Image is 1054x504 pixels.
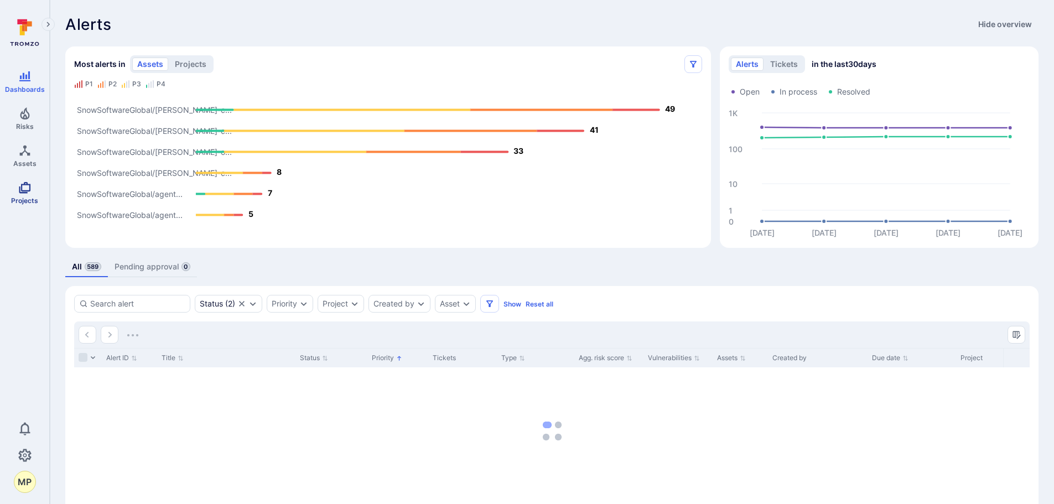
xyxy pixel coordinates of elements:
[765,58,803,71] button: tickets
[1008,326,1025,344] button: Manage columns
[65,46,711,248] div: Most alerts
[396,352,402,364] p: Sorted by: Higher priority first
[170,58,211,71] button: projects
[65,257,108,277] a: All
[729,205,733,215] text: 1
[14,471,36,493] button: MP
[90,298,185,309] input: Search alert
[526,300,553,308] button: Reset all
[812,228,837,237] text: [DATE]
[41,18,55,31] button: Expand navigation menu
[13,159,37,168] span: Assets
[77,190,183,200] text: SnowSoftwareGlobal/agent...
[440,299,460,308] button: Asset
[200,299,235,308] button: Status(2)
[200,299,235,308] div: ( 2 )
[717,354,746,362] button: Sort by Assets
[731,58,764,71] button: alerts
[79,353,87,362] span: Select all rows
[372,354,402,362] button: Sort by Priority
[85,262,101,271] span: 589
[373,299,414,308] button: Created by
[101,326,118,344] button: Go to the next page
[300,354,328,362] button: Sort by Status
[277,168,282,177] text: 8
[79,326,96,344] button: Go to the previous page
[195,295,262,313] div: open, in process
[74,93,702,231] svg: Alerts Bar
[936,228,960,237] text: [DATE]
[299,299,308,308] button: Expand dropdown
[720,46,1039,248] div: Alerts/Tickets trend
[648,354,700,362] button: Sort by Vulnerabilities
[162,354,184,362] button: Sort by Title
[433,353,492,363] div: Tickets
[837,86,870,97] span: Resolved
[74,59,126,70] span: Most alerts in
[513,147,523,156] text: 33
[85,80,93,89] div: P1
[77,148,232,157] text: SnowSoftwareGlobal/[PERSON_NAME]-o...
[780,86,817,97] span: In process
[77,127,232,136] text: SnowSoftwareGlobal/[PERSON_NAME]-c...
[590,126,599,135] text: 41
[268,189,272,198] text: 7
[579,354,632,362] button: Sort by Agg. risk score
[501,354,525,362] button: Sort by Type
[44,20,52,29] i: Expand navigation menu
[14,471,36,493] div: Mark Paladino
[16,122,34,131] span: Risks
[108,257,197,277] a: Pending approval
[11,196,38,205] span: Projects
[77,106,232,115] text: SnowSoftwareGlobal/[PERSON_NAME]-c...
[750,228,775,237] text: [DATE]
[874,228,899,237] text: [DATE]
[998,228,1022,237] text: [DATE]
[729,144,743,153] text: 100
[106,354,137,362] button: Sort by Alert ID
[200,299,223,308] div: Status
[65,257,1039,277] div: alerts tabs
[872,354,908,362] button: Sort by Due date
[772,353,863,363] div: Created by
[729,216,734,226] text: 0
[77,211,183,221] text: SnowSoftwareGlobal/agent...
[503,300,521,308] button: Show
[132,58,168,71] button: assets
[249,210,254,219] text: 5
[127,334,138,336] img: Loading...
[729,108,738,117] text: 1K
[237,299,246,308] button: Clear selection
[248,299,257,308] button: Expand dropdown
[181,262,190,271] span: 0
[157,80,165,89] div: P4
[5,85,45,93] span: Dashboards
[108,80,117,89] div: P2
[480,295,499,313] button: Filters
[272,299,297,308] button: Priority
[350,299,359,308] button: Expand dropdown
[462,299,471,308] button: Expand dropdown
[77,169,232,178] text: SnowSoftwareGlobal/[PERSON_NAME]-c...
[323,299,348,308] button: Project
[740,86,760,97] span: Open
[812,59,876,70] span: in the last 30 days
[972,15,1039,33] button: Hide overview
[417,299,425,308] button: Expand dropdown
[665,105,675,114] text: 49
[65,15,112,33] h1: Alerts
[132,80,141,89] div: P3
[729,179,738,188] text: 10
